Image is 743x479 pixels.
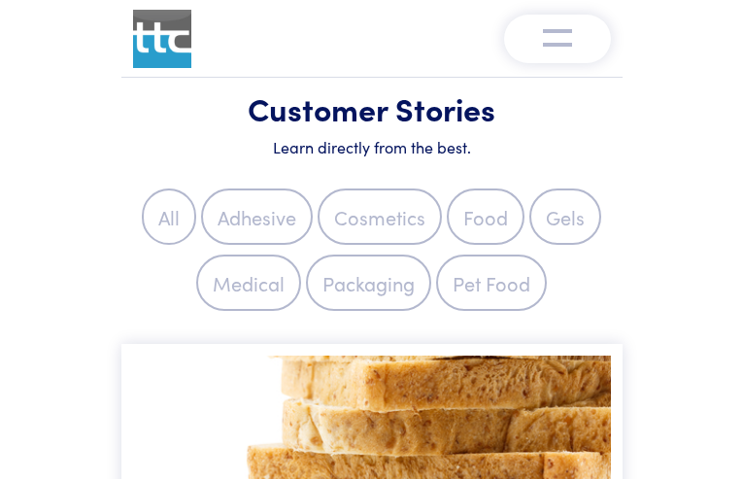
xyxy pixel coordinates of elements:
img: menu-v1.0.png [543,24,572,48]
label: Medical [196,255,301,311]
label: Gels [529,188,601,245]
label: Cosmetics [318,188,442,245]
label: Food [447,188,524,245]
h6: Learn directly from the best. [133,136,611,157]
label: Packaging [306,255,431,311]
img: ttc_logo_1x1_v1.0.png [133,10,191,68]
label: Pet Food [436,255,547,311]
button: Toggle navigation [504,15,611,63]
h1: Customer Stories [133,89,611,128]
label: Adhesive [201,188,313,245]
label: All [142,188,196,245]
